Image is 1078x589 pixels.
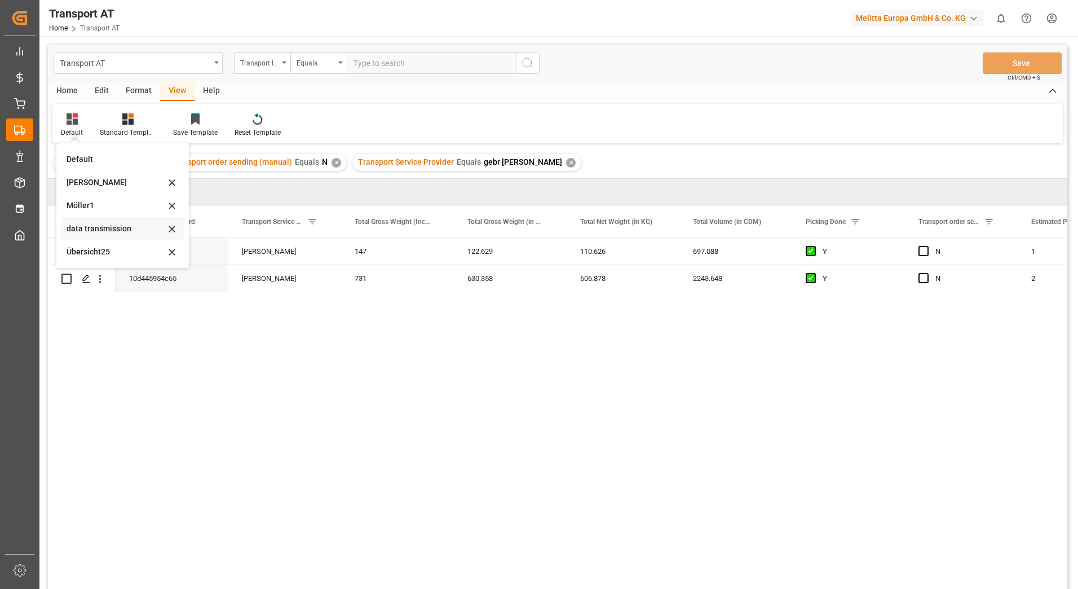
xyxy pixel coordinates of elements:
[116,265,228,292] div: 10d445954c65
[983,52,1062,74] button: Save
[567,265,679,292] div: 606.878
[48,82,86,101] div: Home
[454,238,567,265] div: 122.629
[195,82,228,101] div: Help
[347,52,516,74] input: Type to search
[679,238,792,265] div: 697.088
[67,200,165,212] div: Möller1
[935,239,1004,265] div: N
[935,266,1004,292] div: N
[240,55,279,68] div: Transport ID Logward
[173,128,218,138] div: Save Template
[48,238,116,265] div: Press SPACE to select this row.
[322,157,328,166] span: N
[234,52,290,74] button: open menu
[61,128,83,138] div: Default
[49,5,120,22] div: Transport AT
[67,177,165,188] div: [PERSON_NAME]
[467,218,543,226] span: Total Gross Weight (in KG)
[567,238,679,265] div: 110.626
[290,52,347,74] button: open menu
[851,10,984,27] div: Melitta Europa GmbH & Co. KG
[566,158,576,168] div: ✕
[341,238,454,265] div: 147
[242,218,303,226] span: Transport Service Provider
[67,223,165,235] div: data transmission
[86,82,117,101] div: Edit
[49,24,68,32] a: Home
[580,218,652,226] span: Total Net Weight (in KG)
[117,82,160,101] div: Format
[341,265,454,292] div: 731
[67,153,165,165] div: Default
[1008,73,1040,82] span: Ctrl/CMD + S
[988,6,1014,31] button: show 0 new notifications
[516,52,540,74] button: search button
[228,238,341,265] div: [PERSON_NAME]
[54,52,223,74] button: open menu
[100,128,156,138] div: Standard Templates
[679,265,792,292] div: 2243.648
[358,157,454,166] span: Transport Service Provider
[295,157,319,166] span: Equals
[332,158,341,168] div: ✕
[918,218,979,226] span: Transport order sending (manual)
[228,265,341,292] div: [PERSON_NAME]
[160,82,195,101] div: View
[484,157,562,166] span: gebr [PERSON_NAME]
[823,239,891,265] div: Y
[454,265,567,292] div: 630.358
[355,218,430,226] span: Total Gross Weight (Including Pallets' Weight)
[457,157,481,166] span: Equals
[48,265,116,292] div: Press SPACE to select this row.
[693,218,761,226] span: Total Volume (in CDM)
[171,157,292,166] span: Transport order sending (manual)
[1014,6,1039,31] button: Help Center
[851,7,988,29] button: Melitta Europa GmbH & Co. KG
[235,128,281,138] div: Reset Template
[60,55,210,69] div: Transport AT
[67,246,165,258] div: Übersicht25
[806,218,846,226] span: Picking Done
[823,266,891,292] div: Y
[297,55,335,68] div: Equals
